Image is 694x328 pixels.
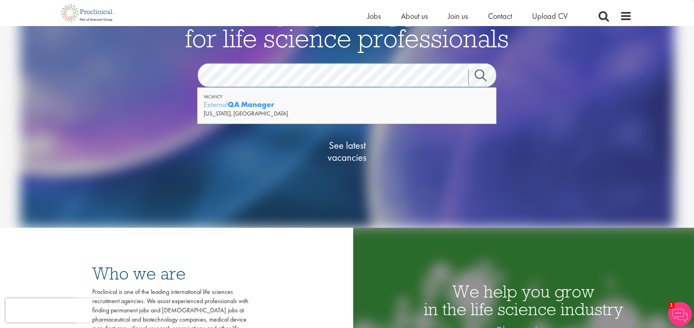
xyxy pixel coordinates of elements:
div: [US_STATE], [GEOGRAPHIC_DATA] [204,109,490,117]
img: Chatbot [668,302,692,326]
a: See latestvacancies [307,107,387,195]
a: Contact [488,11,512,21]
div: External [204,99,490,109]
a: Upload CV [532,11,568,21]
iframe: reCAPTCHA [6,298,108,322]
strong: QA Manager [228,99,274,109]
h3: Who we are [92,265,249,282]
span: 1 [668,302,675,309]
a: Join us [448,11,468,21]
a: Job search submit button [468,69,503,85]
a: Jobs [367,11,381,21]
a: About us [401,11,428,21]
div: Vacancy [204,94,490,99]
span: See latest vacancies [307,139,387,163]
